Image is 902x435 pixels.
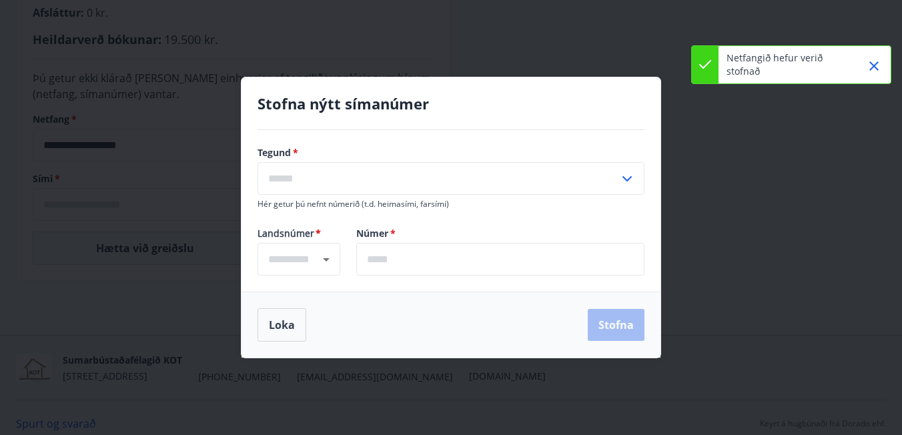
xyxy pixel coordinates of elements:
[863,55,885,77] button: Close
[317,250,336,269] button: Open
[356,227,644,240] label: Númer
[727,51,844,78] p: Netfangið hefur verið stofnað
[258,227,340,240] span: Landsnúmer
[258,93,644,113] h4: Stofna nýtt símanúmer
[258,198,449,209] span: Hér getur þú nefnt númerið (t.d. heimasími, farsími)
[258,146,644,159] label: Tegund
[258,308,306,342] button: Loka
[356,243,644,276] div: Númer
